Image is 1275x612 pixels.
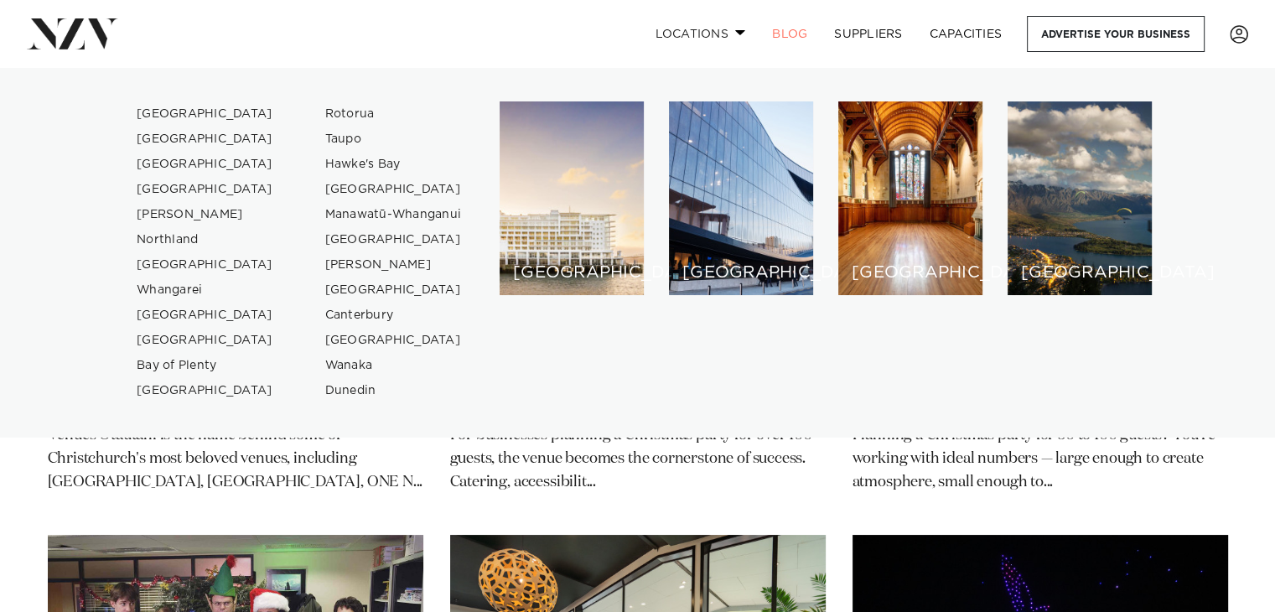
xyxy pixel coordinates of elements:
a: [GEOGRAPHIC_DATA] [123,127,287,152]
a: Hawke's Bay [312,152,475,177]
a: Queenstown venues [GEOGRAPHIC_DATA] [1008,101,1152,295]
a: Wellington venues [GEOGRAPHIC_DATA] [669,101,813,295]
p: Venues Ōtautahi is the name behind some of Christchurch's most beloved venues, including [GEOGRAP... [48,418,423,495]
a: [GEOGRAPHIC_DATA] [123,378,287,403]
a: Auckland venues [GEOGRAPHIC_DATA] [500,101,644,295]
a: [GEOGRAPHIC_DATA] [312,328,475,353]
p: For businesses planning a Christmas party for over 100 guests, the venue becomes the cornerstone ... [450,418,826,495]
h6: [GEOGRAPHIC_DATA] [852,264,969,282]
h6: [GEOGRAPHIC_DATA] [513,264,630,282]
a: SUPPLIERS [821,16,915,52]
a: BLOG [759,16,821,52]
a: Locations [641,16,759,52]
a: Christchurch venues [GEOGRAPHIC_DATA] [838,101,982,295]
h6: [GEOGRAPHIC_DATA] [682,264,800,282]
a: Rotorua [312,101,475,127]
a: Manawatū-Whanganui [312,202,475,227]
a: Canterbury [312,303,475,328]
a: [GEOGRAPHIC_DATA] [123,328,287,353]
a: Advertise your business [1027,16,1205,52]
a: [GEOGRAPHIC_DATA] [123,303,287,328]
a: [GEOGRAPHIC_DATA] [123,152,287,177]
a: Dunedin [312,378,475,403]
a: [GEOGRAPHIC_DATA] [312,227,475,252]
a: [PERSON_NAME] [312,252,475,277]
a: Northland [123,227,287,252]
a: [GEOGRAPHIC_DATA] [312,177,475,202]
img: nzv-logo.png [27,18,118,49]
a: [GEOGRAPHIC_DATA] [312,277,475,303]
a: Taupo [312,127,475,152]
p: Planning a Christmas party for 50 to 100 guests? You’re working with ideal numbers — large enough... [853,418,1228,495]
a: Whangarei [123,277,287,303]
a: Capacities [916,16,1016,52]
a: [GEOGRAPHIC_DATA] [123,252,287,277]
a: [GEOGRAPHIC_DATA] [123,177,287,202]
a: [GEOGRAPHIC_DATA] [123,101,287,127]
a: [PERSON_NAME] [123,202,287,227]
a: Wanaka [312,353,475,378]
a: Bay of Plenty [123,353,287,378]
h6: [GEOGRAPHIC_DATA] [1021,264,1138,282]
